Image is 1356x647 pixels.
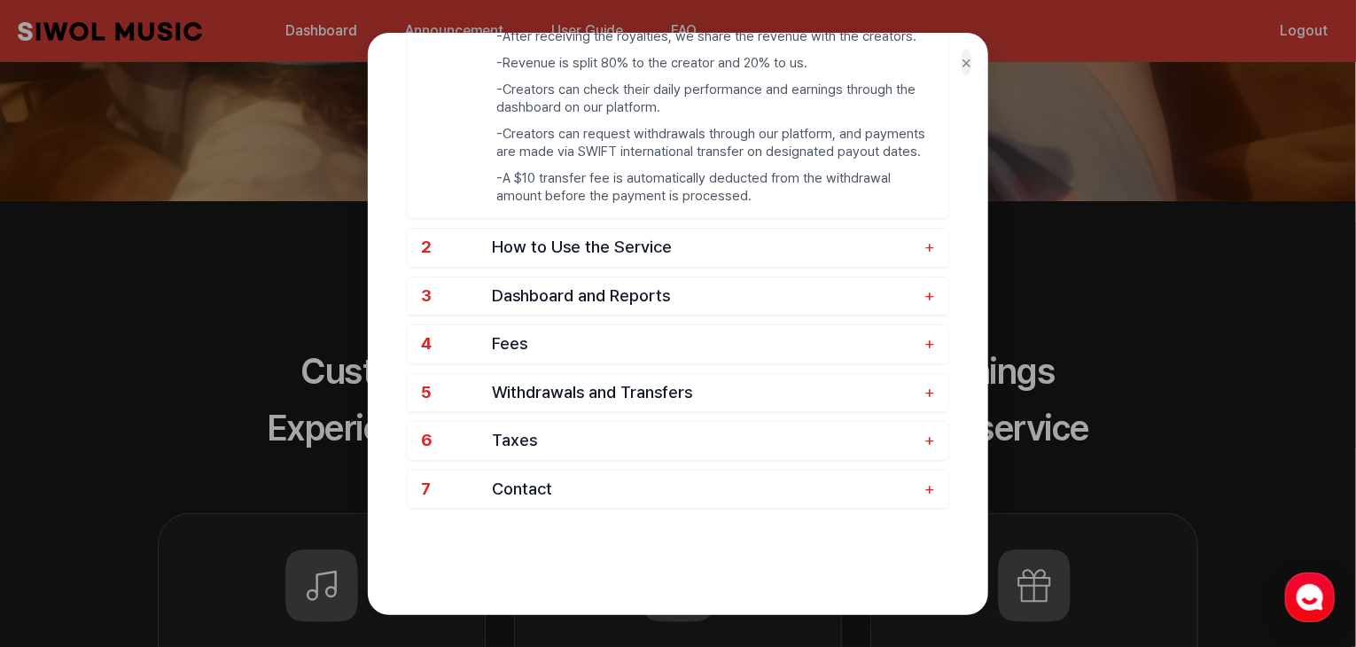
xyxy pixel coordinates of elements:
span: How to Use the Service [492,238,916,258]
span: + [924,334,935,355]
span: Withdrawals and Transfers [492,383,916,403]
span: + [924,286,935,307]
li: - Creators can check their daily performance and earnings through the dashboard on our platform. [496,81,931,116]
span: + [924,383,935,403]
a: Messages [117,500,229,544]
a: Settings [229,500,340,544]
span: 2 [421,238,492,258]
span: Taxes [492,431,916,451]
button: Close FAQ [961,49,972,75]
li: - Revenue is split 80% to the creator and 20% to us. [496,54,931,72]
span: 3 [421,286,492,307]
span: Contact [492,479,916,500]
li: - After receiving the royalties, we share the revenue with the creators. [496,27,931,45]
span: 7 [421,479,492,500]
li: - A $10 transfer fee is automatically deducted from the withdrawal amount before the payment is p... [496,169,931,205]
span: 6 [421,431,492,451]
span: Messages [147,527,199,542]
span: Fees [492,334,916,355]
span: + [924,238,935,258]
a: Home [5,500,117,544]
li: - Creators can request withdrawals through our platform, and payments are made via SWIFT internat... [496,125,931,160]
span: Dashboard and Reports [492,286,916,307]
button: 4 Fees [408,325,948,363]
span: Home [45,526,76,541]
span: Settings [262,526,306,541]
span: + [924,479,935,500]
span: + [924,431,935,451]
button: 6 Taxes [408,422,948,460]
span: 5 [421,383,492,403]
button: 7 Contact [408,471,948,509]
button: 5 Withdrawals and Transfers [408,374,948,412]
button: 3 Dashboard and Reports [408,277,948,316]
span: 4 [421,334,492,355]
button: 2 How to Use the Service [408,229,948,267]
